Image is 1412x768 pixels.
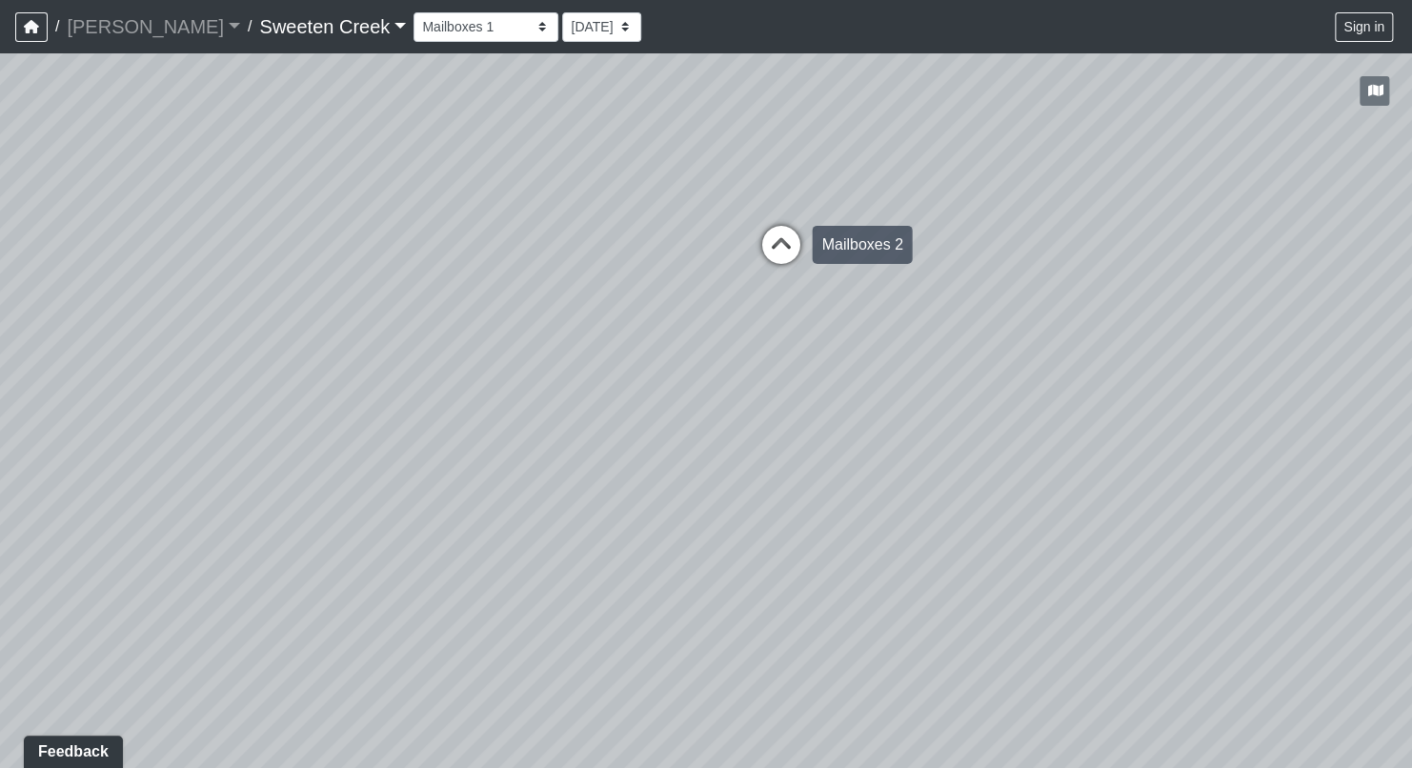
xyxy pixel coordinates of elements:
[67,8,240,46] a: [PERSON_NAME]
[240,8,259,46] span: /
[259,8,406,46] a: Sweeten Creek
[1335,12,1393,42] button: Sign in
[14,730,127,768] iframe: Ybug feedback widget
[812,226,912,264] div: Mailboxes 2
[48,8,67,46] span: /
